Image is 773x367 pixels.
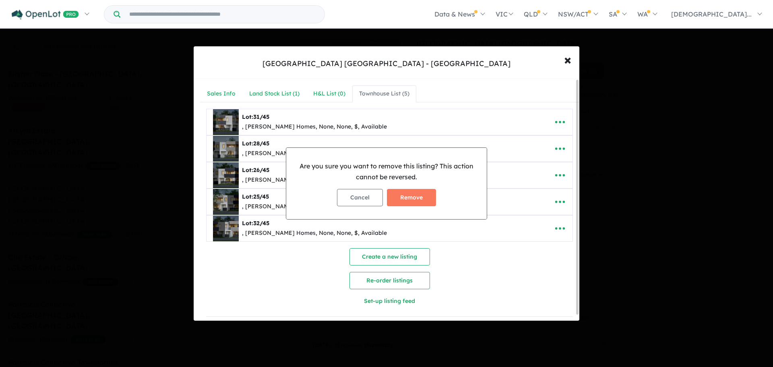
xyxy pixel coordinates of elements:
[337,189,383,206] button: Cancel
[293,161,480,182] p: Are you sure you want to remove this listing? This action cannot be reversed.
[12,10,79,20] img: Openlot PRO Logo White
[671,10,752,18] span: [DEMOGRAPHIC_DATA]...
[122,6,323,23] input: Try estate name, suburb, builder or developer
[387,189,436,206] button: Remove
